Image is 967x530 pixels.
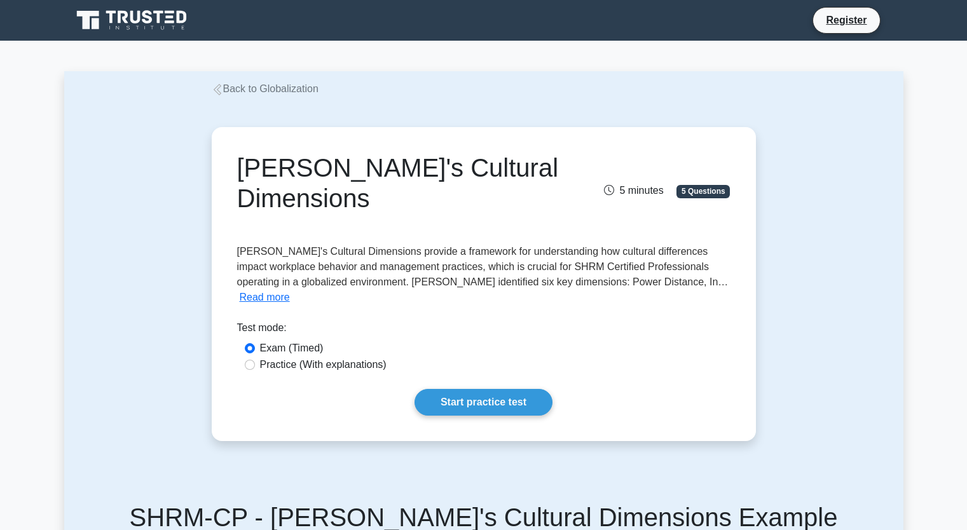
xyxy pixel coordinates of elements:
div: Test mode: [237,320,730,341]
h1: [PERSON_NAME]'s Cultural Dimensions [237,153,561,214]
span: 5 minutes [604,185,663,196]
span: 5 Questions [676,185,730,198]
a: Start practice test [415,389,552,416]
a: Register [818,12,874,28]
span: [PERSON_NAME]'s Cultural Dimensions provide a framework for understanding how cultural difference... [237,246,729,287]
a: Back to Globalization [212,83,319,94]
button: Read more [240,290,290,305]
label: Exam (Timed) [260,341,324,356]
label: Practice (With explanations) [260,357,387,372]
